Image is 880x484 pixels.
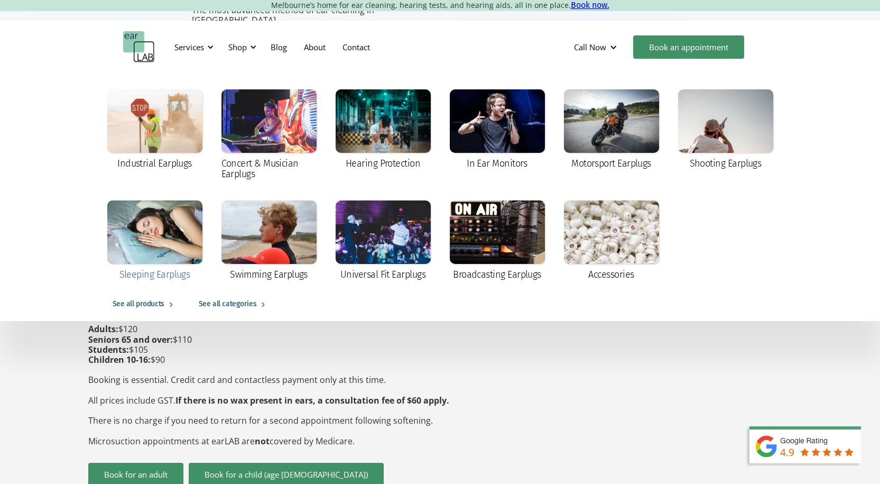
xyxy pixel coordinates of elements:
[88,354,151,366] strong: Children 10-16:
[574,42,606,52] div: Call Now
[571,158,651,169] div: Motorsport Earplugs
[88,323,118,335] strong: Adults:
[119,269,190,280] div: Sleeping Earplugs
[88,344,129,355] strong: Students:
[175,395,449,406] strong: If there is no wax present in ears, a consultation fee of $60 apply.
[199,298,256,311] div: See all categories
[188,287,280,321] a: See all categories
[346,158,420,169] div: Hearing Protection
[216,195,322,287] a: Swimming Earplugs
[453,269,541,280] div: Broadcasting Earplugs
[174,42,204,52] div: Services
[216,84,322,187] a: Concert & Musician Earplugs
[559,84,664,176] a: Motorsport Earplugs
[673,84,779,176] a: Shooting Earplugs
[334,32,378,62] a: Contact
[444,195,550,287] a: Broadcasting Earplugs
[117,158,192,169] div: Industrial Earplugs
[230,269,308,280] div: Swimming Earplugs
[340,269,425,280] div: Universal Fit Earplugs
[255,435,270,447] strong: not
[330,84,436,176] a: Hearing Protection
[102,195,208,287] a: Sleeping Earplugs
[88,324,449,446] p: $120 $110 $105 $90 Booking is essential. Credit card and contactless payment only at this time. A...
[102,287,188,321] a: See all products
[262,32,295,62] a: Blog
[633,35,744,59] a: Book an appointment
[123,31,155,63] a: home
[690,158,762,169] div: Shooting Earplugs
[113,298,164,311] div: See all products
[102,84,208,176] a: Industrial Earplugs
[444,84,550,176] a: In Ear Monitors
[222,31,260,63] div: Shop
[330,195,436,287] a: Universal Fit Earplugs
[228,42,247,52] div: Shop
[88,334,173,345] strong: Seniors 65 and over:
[467,158,527,169] div: In Ear Monitors
[295,32,334,62] a: About
[566,31,628,63] div: Call Now
[221,158,317,179] div: Concert & Musician Earplugs
[559,195,664,287] a: Accessories
[168,31,217,63] div: Services
[588,269,634,280] div: Accessories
